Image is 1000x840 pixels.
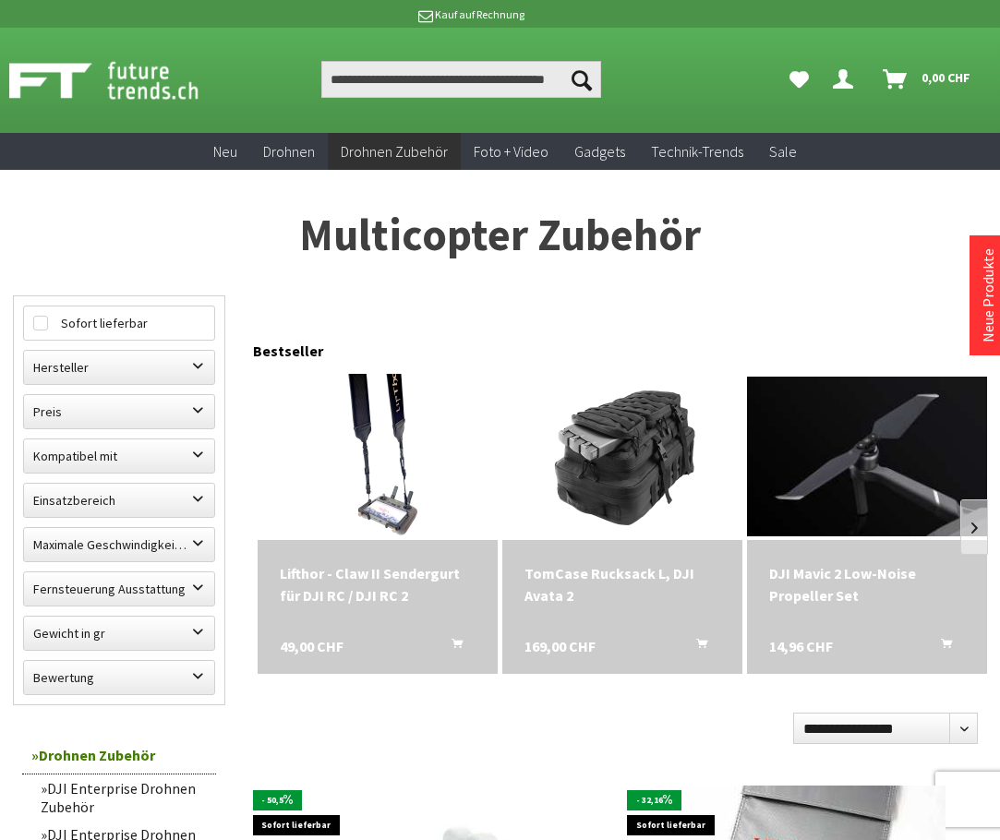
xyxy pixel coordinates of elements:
[769,142,797,161] span: Sale
[253,323,987,369] div: Bestseller
[13,212,987,258] h1: Multicopter Zubehör
[24,439,214,473] label: Kompatibel mit
[562,61,601,98] button: Suchen
[780,61,818,98] a: Meine Favoriten
[24,572,214,606] label: Fernsteuerung Ausstattung
[200,133,250,171] a: Neu
[769,635,833,657] span: 14,96 CHF
[574,142,625,161] span: Gadgets
[919,635,963,659] button: In den Warenkorb
[24,306,214,340] label: Sofort lieferbar
[328,133,461,171] a: Drohnen Zubehör
[24,528,214,561] label: Maximale Geschwindigkeit in km/h
[674,635,718,659] button: In den Warenkorb
[24,351,214,384] label: Hersteller
[24,484,214,517] label: Einsatzbereich
[9,57,239,103] img: Shop Futuretrends - zur Startseite wechseln
[213,142,237,161] span: Neu
[321,61,601,98] input: Produkt, Marke, Kategorie, EAN, Artikelnummer…
[250,133,328,171] a: Drohnen
[474,142,548,161] span: Foto + Video
[280,635,343,657] span: 49,00 CHF
[756,133,810,171] a: Sale
[524,562,720,606] a: TomCase Rucksack L, DJI Avata 2 169,00 CHF In den Warenkorb
[651,142,743,161] span: Technik-Trends
[825,61,868,98] a: Dein Konto
[31,774,216,821] a: DJI Enterprise Drohnen Zubehör
[461,133,561,171] a: Foto + Video
[280,562,476,606] a: Lifthor - Claw II Sendergurt für DJI RC / DJI RC 2 49,00 CHF In den Warenkorb
[979,248,997,342] a: Neue Produkte
[24,661,214,694] label: Bewertung
[638,133,756,171] a: Technik-Trends
[24,617,214,650] label: Gewicht in gr
[539,374,705,540] img: TomCase Rucksack L, DJI Avata 2
[429,635,474,659] button: In den Warenkorb
[280,562,476,606] div: Lifthor - Claw II Sendergurt für DJI RC / DJI RC 2
[317,374,439,540] img: Lifthor - Claw II Sendergurt für DJI RC / DJI RC 2
[922,63,970,92] span: 0,00 CHF
[769,562,965,606] a: DJI Mavic 2 Low-Noise Propeller Set 14,96 CHF In den Warenkorb
[561,133,638,171] a: Gadgets
[24,395,214,428] label: Preis
[747,377,987,536] img: DJI Mavic 2 Low-Noise Propeller Set
[341,142,448,161] span: Drohnen Zubehör
[22,737,216,774] a: Drohnen Zubehör
[769,562,965,606] div: DJI Mavic 2 Low-Noise Propeller Set
[524,562,720,606] div: TomCase Rucksack L, DJI Avata 2
[524,635,596,657] span: 169,00 CHF
[263,142,315,161] span: Drohnen
[875,61,980,98] a: Warenkorb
